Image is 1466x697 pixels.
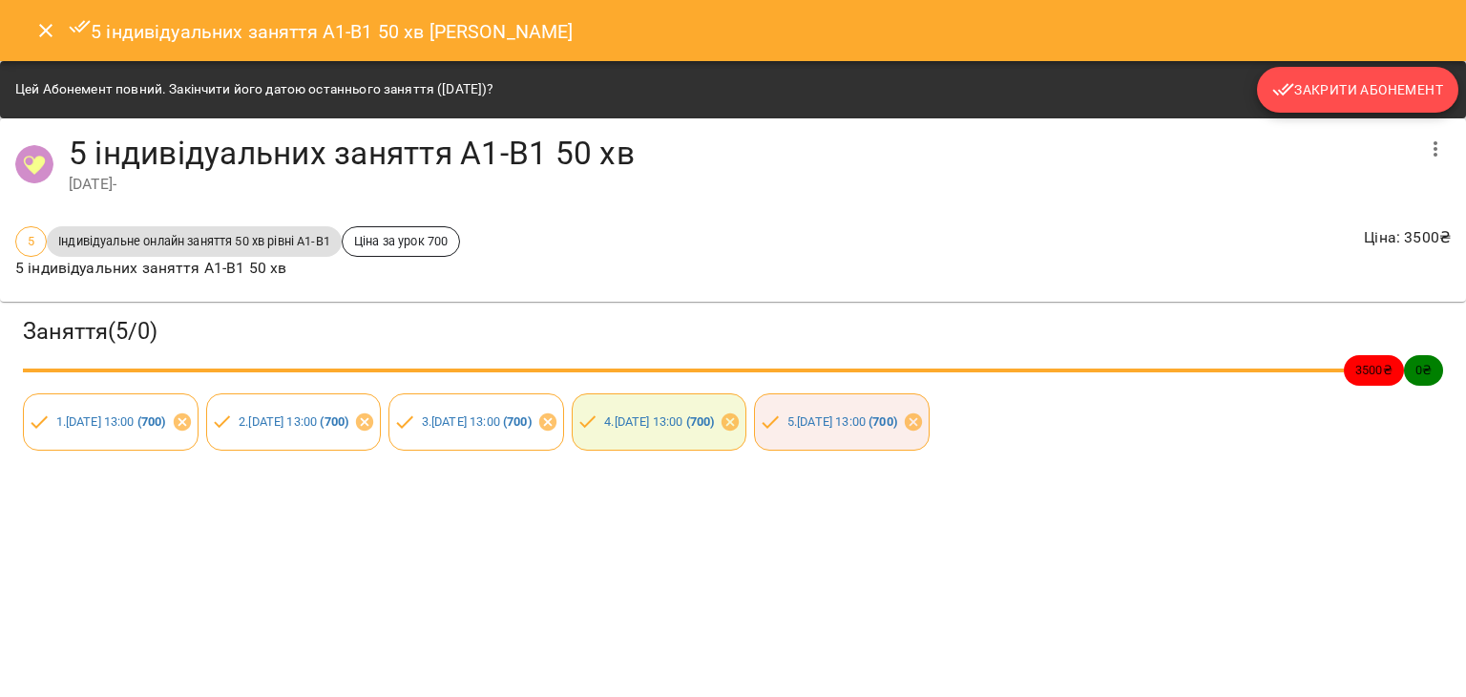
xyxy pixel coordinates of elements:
[754,393,930,451] div: 5.[DATE] 13:00 (700)
[23,317,1443,347] h3: Заняття ( 5 / 0 )
[388,393,564,451] div: 3.[DATE] 13:00 (700)
[23,8,69,53] button: Close
[47,232,342,250] span: Індивідуальне онлайн заняття 50 хв рівні А1-В1
[206,393,382,451] div: 2.[DATE] 13:00 (700)
[686,414,715,429] b: ( 700 )
[137,414,166,429] b: ( 700 )
[869,414,897,429] b: ( 700 )
[56,414,166,429] a: 1.[DATE] 13:00 (700)
[787,414,897,429] a: 5.[DATE] 13:00 (700)
[69,134,1413,173] h4: 5 індивідуальних заняття А1-В1 50 хв
[15,73,493,107] div: Цей Абонемент повний. Закінчити його датою останнього заняття ([DATE])?
[572,393,747,451] div: 4.[DATE] 13:00 (700)
[15,145,53,183] img: 87ef57ba3f44b7d6f536a27bb1c83c9e.png
[343,232,459,250] span: Ціна за урок 700
[239,414,348,429] a: 2.[DATE] 13:00 (700)
[69,173,1413,196] div: [DATE] -
[320,414,348,429] b: ( 700 )
[16,232,46,250] span: 5
[69,15,574,47] h6: 5 індивідуальних заняття А1-В1 50 хв [PERSON_NAME]
[1364,226,1451,249] p: Ціна : 3500 ₴
[1257,67,1458,113] button: Закрити Абонемент
[604,414,714,429] a: 4.[DATE] 13:00 (700)
[1344,361,1404,379] span: 3500 ₴
[15,257,460,280] p: 5 індивідуальних заняття А1-В1 50 хв
[23,393,199,451] div: 1.[DATE] 13:00 (700)
[1404,361,1443,379] span: 0 ₴
[1272,78,1443,101] span: Закрити Абонемент
[422,414,532,429] a: 3.[DATE] 13:00 (700)
[503,414,532,429] b: ( 700 )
